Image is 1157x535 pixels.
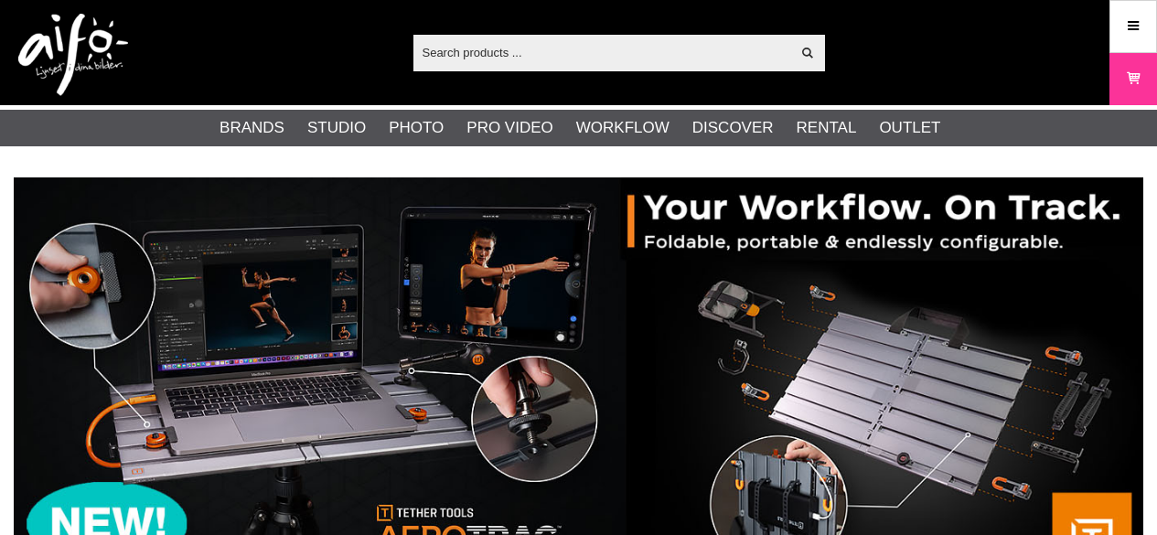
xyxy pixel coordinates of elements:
input: Search products ... [413,38,791,66]
a: Studio [307,116,366,140]
a: Workflow [576,116,670,140]
a: Discover [692,116,774,140]
a: Rental [797,116,857,140]
a: Pro Video [466,116,552,140]
a: Brands [220,116,284,140]
img: logo.png [18,14,128,96]
a: Photo [389,116,444,140]
a: Outlet [879,116,940,140]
